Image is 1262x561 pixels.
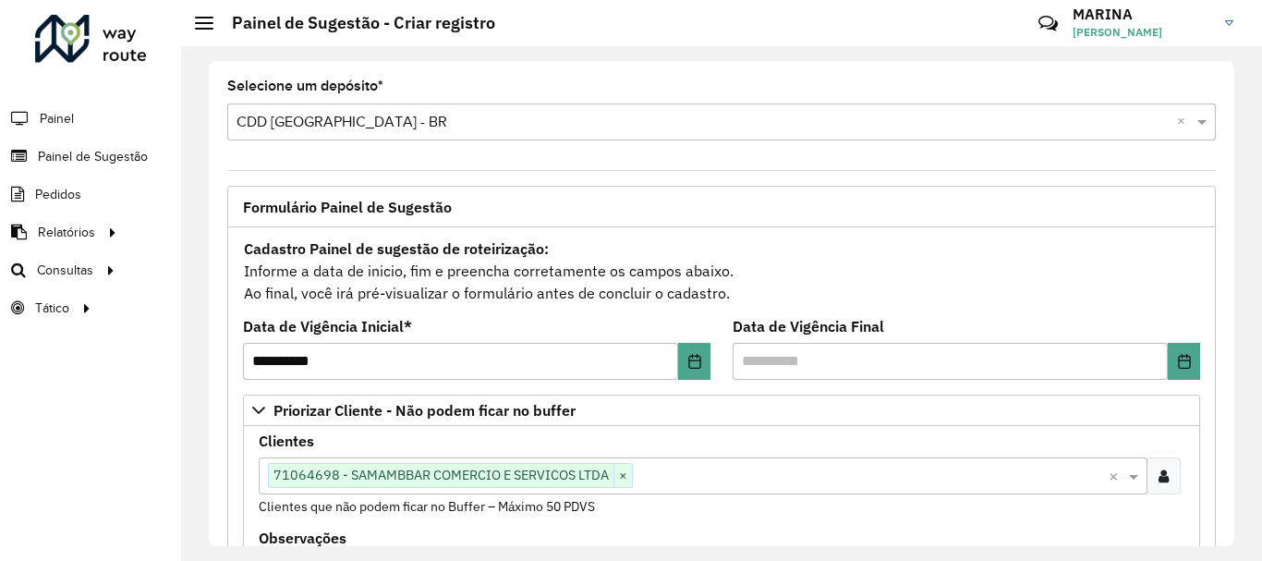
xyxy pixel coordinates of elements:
[678,343,710,380] button: Choose Date
[269,464,613,486] span: 71064698 - SAMAMBBAR COMERCIO E SERVICOS LTDA
[243,237,1200,305] div: Informe a data de inicio, fim e preencha corretamente os campos abaixo. Ao final, você irá pré-vi...
[259,430,314,452] label: Clientes
[38,223,95,242] span: Relatórios
[40,109,74,128] span: Painel
[1109,465,1124,487] span: Clear all
[243,200,452,214] span: Formulário Painel de Sugestão
[243,315,412,337] label: Data de Vigência Inicial
[259,527,346,549] label: Observações
[273,403,576,418] span: Priorizar Cliente - Não podem ficar no buffer
[1177,111,1193,133] span: Clear all
[244,239,549,258] strong: Cadastro Painel de sugestão de roteirização:
[35,185,81,204] span: Pedidos
[733,315,884,337] label: Data de Vigência Final
[613,465,632,487] span: ×
[1073,24,1211,41] span: [PERSON_NAME]
[259,498,595,515] small: Clientes que não podem ficar no Buffer – Máximo 50 PDVS
[243,395,1200,426] a: Priorizar Cliente - Não podem ficar no buffer
[213,13,495,33] h2: Painel de Sugestão - Criar registro
[35,299,69,318] span: Tático
[1168,343,1200,380] button: Choose Date
[38,147,148,166] span: Painel de Sugestão
[1073,6,1211,23] h3: MARINA
[227,75,383,97] label: Selecione um depósito
[37,261,93,280] span: Consultas
[1028,4,1068,43] a: Contato Rápido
